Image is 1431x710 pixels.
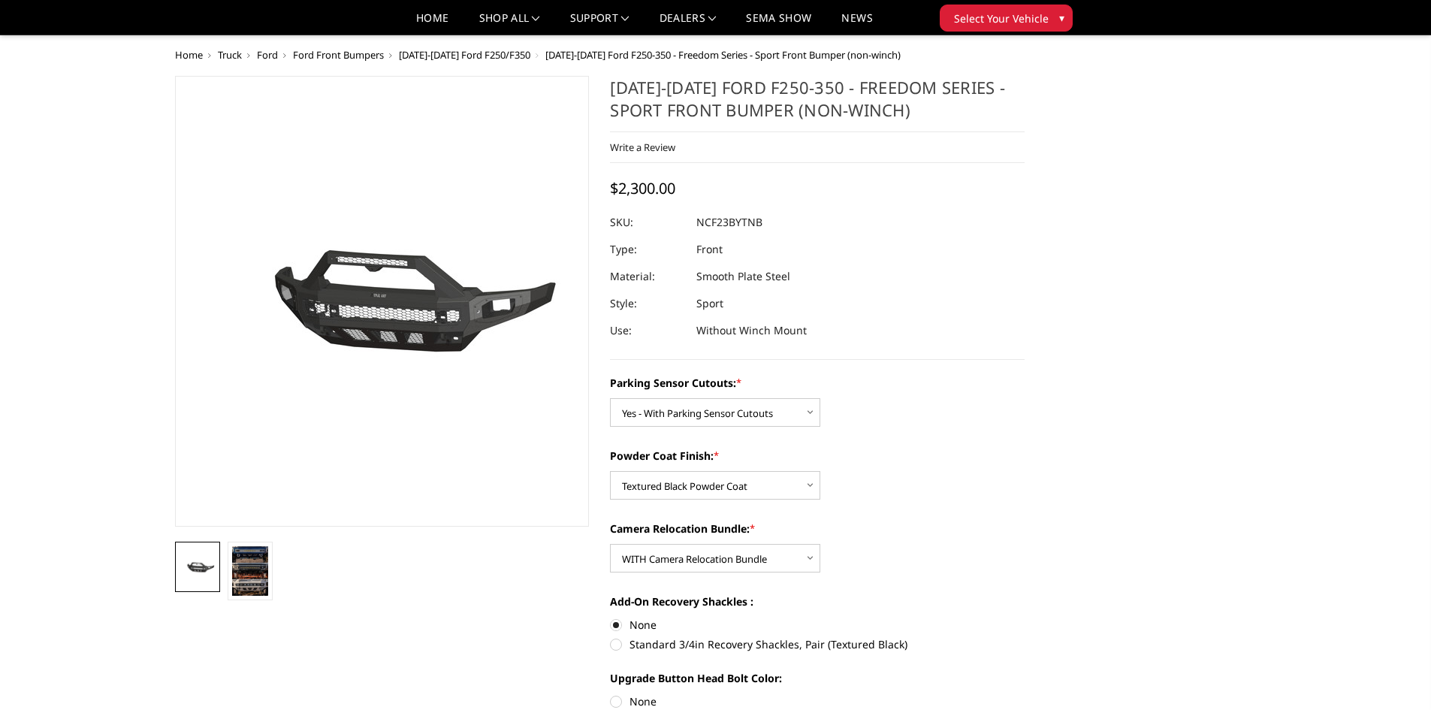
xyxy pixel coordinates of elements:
label: Camera Relocation Bundle: [610,521,1025,536]
dd: Sport [696,290,723,317]
a: News [841,13,872,35]
a: [DATE]-[DATE] Ford F250/F350 [399,48,530,62]
a: shop all [479,13,540,35]
span: ▾ [1059,10,1064,26]
a: Home [416,13,448,35]
dt: Style: [610,290,685,317]
span: $2,300.00 [610,178,675,198]
h1: [DATE]-[DATE] Ford F250-350 - Freedom Series - Sport Front Bumper (non-winch) [610,76,1025,132]
a: Ford Front Bumpers [293,48,384,62]
dt: Use: [610,317,685,344]
img: 2023-2025 Ford F250-350 - Freedom Series - Sport Front Bumper (non-winch) [180,559,216,576]
button: Select Your Vehicle [940,5,1073,32]
a: SEMA Show [746,13,811,35]
img: Multiple lighting options [232,546,268,596]
dd: Without Winch Mount [696,317,807,344]
label: Parking Sensor Cutouts: [610,375,1025,391]
a: Home [175,48,203,62]
label: Upgrade Button Head Bolt Color: [610,670,1025,686]
dd: NCF23BYTNB [696,209,762,236]
dd: Smooth Plate Steel [696,263,790,290]
label: None [610,617,1025,633]
a: Dealers [660,13,717,35]
dt: Type: [610,236,685,263]
dd: Front [696,236,723,263]
dt: Material: [610,263,685,290]
a: Write a Review [610,140,675,154]
span: Select Your Vehicle [954,11,1049,26]
a: Ford [257,48,278,62]
a: Support [570,13,629,35]
label: None [610,693,1025,709]
label: Powder Coat Finish: [610,448,1025,464]
span: [DATE]-[DATE] Ford F250-350 - Freedom Series - Sport Front Bumper (non-winch) [545,48,901,62]
a: 2023-2025 Ford F250-350 - Freedom Series - Sport Front Bumper (non-winch) [175,76,590,527]
dt: SKU: [610,209,685,236]
a: Truck [218,48,242,62]
label: Add-On Recovery Shackles : [610,594,1025,609]
label: Standard 3/4in Recovery Shackles, Pair (Textured Black) [610,636,1025,652]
